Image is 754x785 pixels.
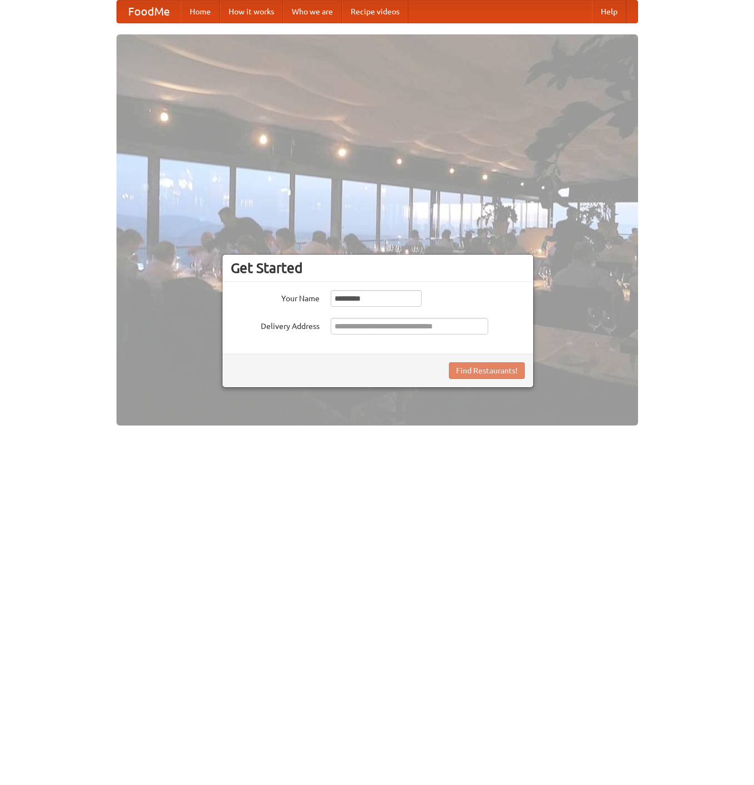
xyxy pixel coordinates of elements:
[449,362,525,379] button: Find Restaurants!
[283,1,342,23] a: Who we are
[181,1,220,23] a: Home
[342,1,408,23] a: Recipe videos
[231,290,320,304] label: Your Name
[231,260,525,276] h3: Get Started
[220,1,283,23] a: How it works
[592,1,626,23] a: Help
[117,1,181,23] a: FoodMe
[231,318,320,332] label: Delivery Address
